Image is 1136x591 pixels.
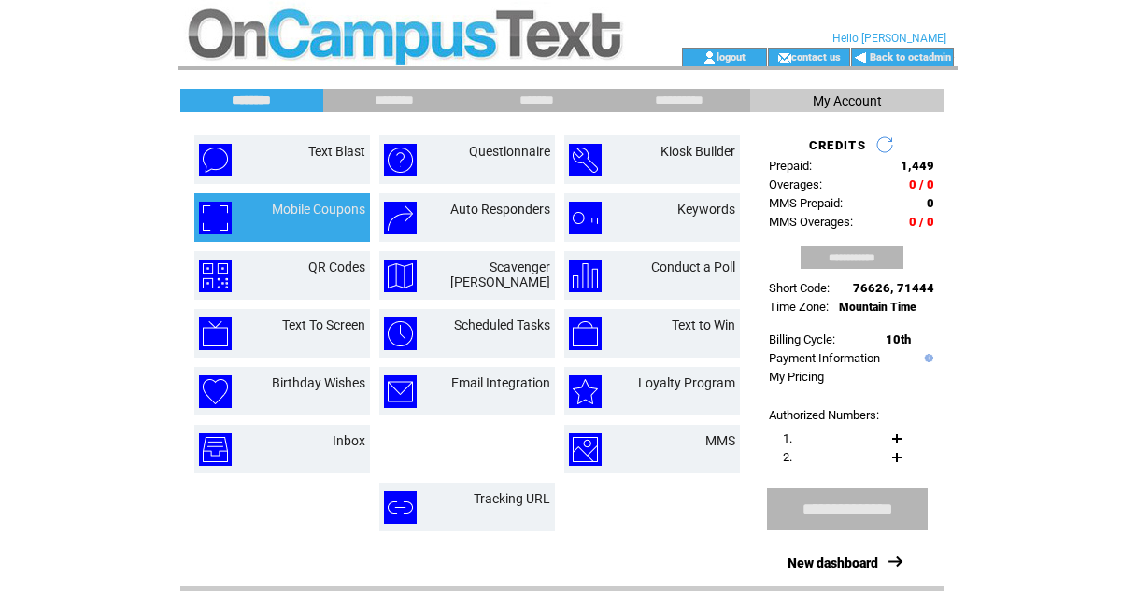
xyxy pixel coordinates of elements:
img: keywords.png [569,202,602,234]
img: mobile-coupons.png [199,202,232,234]
a: Email Integration [451,375,550,390]
img: loyalty-program.png [569,375,602,408]
span: Overages: [769,177,822,191]
a: Text To Screen [282,317,365,332]
a: Tracking URL [474,491,550,506]
img: text-to-win.png [569,317,602,350]
img: birthday-wishes.png [199,375,232,408]
span: Billing Cycle: [769,332,835,346]
span: MMS Prepaid: [769,196,843,210]
img: email-integration.png [384,375,417,408]
img: inbox.png [199,433,232,466]
img: kiosk-builder.png [569,144,602,176]
a: Questionnaire [469,144,550,159]
span: 76626, 71444 [853,281,934,295]
span: Mountain Time [839,301,916,314]
span: Prepaid: [769,159,812,173]
span: 2. [783,450,792,464]
a: Back to octadmin [870,51,951,63]
span: 0 / 0 [909,215,934,229]
a: Payment Information [769,351,880,365]
a: Text Blast [308,144,365,159]
a: Mobile Coupons [272,202,365,217]
a: Scavenger [PERSON_NAME] [450,260,550,289]
img: mms.png [569,433,602,466]
span: Time Zone: [769,300,829,314]
span: 10th [886,332,911,346]
img: questionnaire.png [384,144,417,176]
img: account_icon.gif [703,50,717,65]
span: MMS Overages: [769,215,853,229]
a: Conduct a Poll [651,260,735,274]
a: Scheduled Tasks [454,317,550,332]
a: logout [717,50,745,63]
a: Text to Win [672,317,735,332]
a: MMS [705,433,735,448]
span: 0 [927,196,934,210]
img: conduct-a-poll.png [569,260,602,292]
img: text-blast.png [199,144,232,176]
span: Hello [PERSON_NAME] [832,32,946,45]
span: 1,449 [901,159,934,173]
a: New dashboard [788,556,878,570]
img: text-to-screen.png [199,317,232,350]
span: 1. [783,431,792,445]
a: QR Codes [308,260,365,274]
img: qr-codes.png [199,260,232,292]
a: Birthday Wishes [272,375,365,390]
span: My Account [813,93,882,108]
a: My Pricing [769,370,824,384]
a: Inbox [333,433,365,448]
img: scheduled-tasks.png [384,317,417,350]
a: Keywords [677,202,735,217]
a: Kiosk Builder [660,144,735,159]
a: contact us [791,50,841,63]
span: Authorized Numbers: [769,408,879,422]
img: contact_us_icon.gif [777,50,791,65]
img: scavenger-hunt.png [384,260,417,292]
span: Short Code: [769,281,830,295]
a: Auto Responders [450,202,550,217]
img: auto-responders.png [384,202,417,234]
img: backArrow.gif [854,50,868,65]
a: Loyalty Program [638,375,735,390]
img: tracking-url.png [384,491,417,524]
span: CREDITS [809,138,866,152]
img: help.gif [920,354,933,362]
span: 0 / 0 [909,177,934,191]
